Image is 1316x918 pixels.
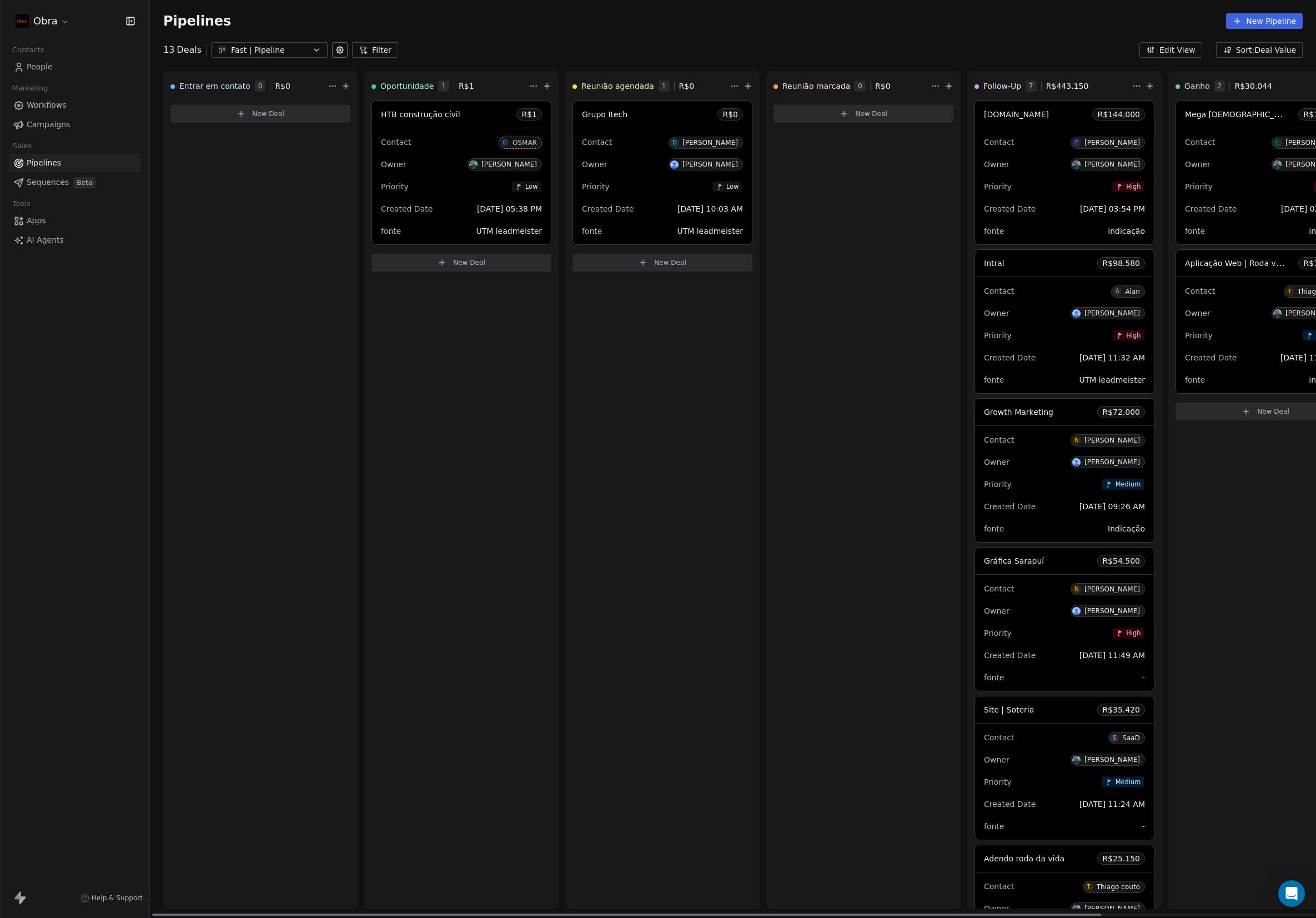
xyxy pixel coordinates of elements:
[252,109,284,118] span: New Deal
[1116,287,1119,296] div: Á
[459,81,474,92] span: R$ 1
[1185,227,1205,235] span: fonte
[1126,331,1141,339] span: High
[984,651,1036,660] span: Created Date
[453,258,485,267] span: New Deal
[438,81,449,92] span: 1
[73,177,96,188] span: Beta
[1084,756,1140,764] div: [PERSON_NAME]
[1142,672,1145,683] span: -
[352,42,398,58] button: Filter
[1079,353,1145,362] span: [DATE] 11:32 AM
[984,138,1014,147] span: Contact
[855,81,866,92] span: 0
[1142,821,1145,832] span: -
[503,138,507,147] div: O
[1122,734,1140,742] div: SaaD
[33,14,58,28] span: Obra
[371,72,527,101] div: Oportunidade1R$1
[984,259,1004,268] span: Intral
[476,227,542,235] span: UTM leadmeister
[9,116,140,134] a: Campaigns
[8,138,37,154] span: Sales
[1185,331,1213,340] span: Priority
[1079,651,1145,660] span: [DATE] 11:49 AM
[27,177,69,188] span: Sequences
[1278,880,1305,907] div: Open Intercom Messenger
[572,72,728,101] div: Reunião agendada1R$0
[726,182,739,190] span: Low
[984,435,1014,444] span: Contact
[9,154,140,172] a: Pipelines
[984,502,1036,511] span: Created Date
[654,258,686,267] span: New Deal
[9,96,140,114] a: Workflows
[984,458,1009,466] span: Owner
[1214,81,1225,92] span: 2
[975,72,1130,101] div: Follow-Up7R$443.150
[984,822,1004,831] span: fonte
[8,195,35,212] span: Tools
[984,375,1004,384] span: fonte
[572,254,752,272] button: New Deal
[170,72,326,101] div: Entrar em contato0R$0
[380,81,434,92] span: Oportunidade
[1257,407,1289,416] span: New Deal
[1185,258,1288,268] span: Aplicação Web | Roda viva
[984,904,1009,913] span: Owner
[513,139,537,147] div: OSMAR
[722,109,738,120] span: R$ 0
[582,204,634,213] span: Created Date
[855,109,887,118] span: New Deal
[581,81,654,92] span: Reunião agendada
[1102,258,1140,269] span: R$ 98.580
[677,227,743,235] span: UTM leadmeister
[9,173,140,192] a: SequencesBeta
[659,81,670,92] span: 1
[975,696,1154,840] div: Site | SoteriaR$35.420ContactSSaaDOwnerO[PERSON_NAME]PriorityMediumCreated Date[DATE] 11:24 AMfonte-
[984,556,1044,565] span: Gráfica Sarapuí
[1273,309,1282,318] img: O
[1185,375,1205,384] span: fonte
[381,182,409,191] span: Priority
[27,157,61,169] span: Pipelines
[1072,756,1081,764] img: O
[984,287,1014,295] span: Contact
[9,58,140,76] a: People
[9,231,140,249] a: AI Agents
[1276,138,1279,147] div: L
[1080,204,1145,213] span: [DATE] 03:54 PM
[481,160,537,168] div: [PERSON_NAME]
[1102,704,1140,715] span: R$ 35.420
[984,584,1014,593] span: Contact
[984,110,1049,119] span: [DOMAIN_NAME]
[477,204,542,213] span: [DATE] 05:38 PM
[170,105,350,123] button: New Deal
[1185,353,1237,362] span: Created Date
[27,234,64,246] span: AI Agents
[1084,309,1140,317] div: [PERSON_NAME]
[1084,437,1140,444] div: [PERSON_NAME]
[469,160,478,169] img: O
[582,110,627,119] span: Grupo Itech
[1126,182,1141,190] span: High
[381,110,460,119] span: HTB construção cívil
[371,254,551,272] button: New Deal
[1108,227,1145,235] span: indicação
[1026,81,1037,92] span: 7
[672,138,677,147] div: D
[1126,629,1141,637] span: High
[1288,287,1292,296] div: T
[1079,502,1145,511] span: [DATE] 09:26 AM
[163,13,231,29] span: Pipelines
[1116,480,1141,488] span: Medium
[875,81,891,92] span: R$ 0
[1226,13,1303,29] button: New Pipeline
[1185,287,1215,295] span: Contact
[984,480,1012,489] span: Priority
[582,160,607,169] span: Owner
[1234,81,1272,92] span: R$ 30.044
[984,629,1012,638] span: Priority
[7,80,53,97] span: Marketing
[1084,607,1140,615] div: [PERSON_NAME]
